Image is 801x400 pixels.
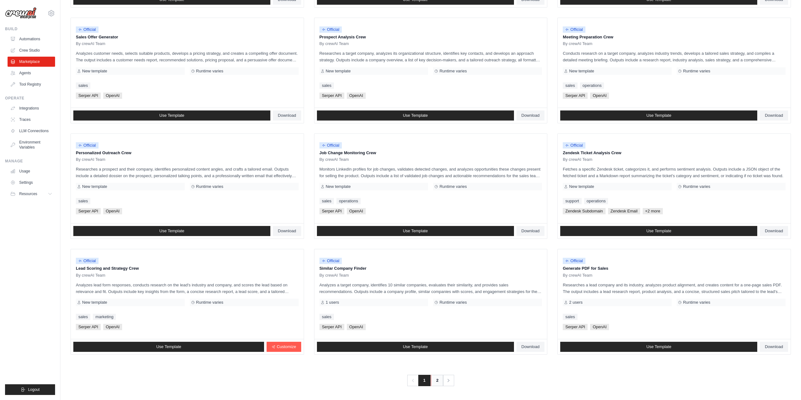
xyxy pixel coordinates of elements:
a: Download [760,226,788,236]
a: Use Template [73,342,264,352]
a: Settings [8,177,55,188]
span: Runtime varies [439,184,467,189]
span: Serper API [319,324,344,330]
p: Analyzes a target company, identifies 10 similar companies, evaluates their similarity, and provi... [319,282,542,295]
p: Researches a prospect and their company, identifies personalized content angles, and crafts a tai... [76,166,299,179]
div: Build [5,26,55,31]
a: Download [273,226,301,236]
span: Use Template [159,228,184,234]
p: Monitors LinkedIn profiles for job changes, validates detected changes, and analyzes opportunitie... [319,166,542,179]
span: OpenAI [590,324,609,330]
span: Runtime varies [439,69,467,74]
a: Usage [8,166,55,176]
span: New template [82,69,107,74]
span: OpenAI [590,93,609,99]
span: Official [76,26,99,33]
a: sales [563,314,577,320]
span: New template [569,69,594,74]
span: 1 [418,375,431,386]
a: Customize [267,342,301,352]
span: Serper API [76,324,101,330]
a: Use Template [317,226,514,236]
span: Runtime varies [683,184,710,189]
span: Official [76,142,99,149]
a: Download [516,342,545,352]
span: 1 users [326,300,339,305]
img: Logo [5,7,37,19]
span: Serper API [563,93,588,99]
a: Use Template [317,110,514,121]
a: sales [319,82,334,89]
span: New template [326,69,351,74]
span: Zendesk Subdomain [563,208,605,214]
button: Logout [5,384,55,395]
span: Download [765,344,783,349]
span: Serper API [563,324,588,330]
span: Official [319,258,342,264]
p: Job Change Monitoring Crew [319,150,542,156]
span: New template [569,184,594,189]
span: Serper API [319,93,344,99]
p: Meeting Preparation Crew [563,34,786,40]
a: operations [584,198,608,204]
span: Serper API [76,208,101,214]
a: Use Template [317,342,514,352]
a: Tool Registry [8,79,55,89]
span: Use Template [159,113,184,118]
a: Use Template [73,226,270,236]
span: Official [563,258,585,264]
span: OpenAI [103,324,122,330]
a: sales [76,198,90,204]
a: 2 [431,375,443,386]
span: New template [326,184,351,189]
p: Prospect Analysis Crew [319,34,542,40]
span: By crewAI Team [563,273,592,278]
a: Marketplace [8,57,55,67]
p: Researches a lead company and its industry, analyzes product alignment, and creates content for a... [563,282,786,295]
a: marketing [93,314,116,320]
a: sales [563,82,577,89]
a: Agents [8,68,55,78]
a: Download [516,226,545,236]
a: sales [76,314,90,320]
span: Download [765,113,783,118]
p: Personalized Outreach Crew [76,150,299,156]
span: Download [765,228,783,234]
span: Download [522,228,540,234]
p: Sales Offer Generator [76,34,299,40]
span: By crewAI Team [319,41,349,46]
a: Crew Studio [8,45,55,55]
span: 2 users [569,300,583,305]
span: By crewAI Team [563,41,592,46]
span: By crewAI Team [76,273,105,278]
span: Download [278,228,296,234]
span: Runtime varies [196,300,223,305]
p: Similar Company Finder [319,265,542,272]
span: By crewAI Team [563,157,592,162]
a: LLM Connections [8,126,55,136]
span: Download [278,113,296,118]
span: By crewAI Team [319,157,349,162]
span: Official [319,142,342,149]
button: Resources [8,189,55,199]
span: Official [76,258,99,264]
span: Use Template [646,344,671,349]
a: sales [319,198,334,204]
span: OpenAI [103,208,122,214]
p: Zendesk Ticket Analysis Crew [563,150,786,156]
span: Use Template [156,344,181,349]
span: Serper API [76,93,101,99]
span: Logout [28,387,40,392]
span: Official [563,26,585,33]
a: Environment Variables [8,137,55,152]
a: Use Template [560,226,757,236]
span: OpenAI [103,93,122,99]
span: Use Template [403,344,428,349]
span: Use Template [403,113,428,118]
span: Official [319,26,342,33]
div: Operate [5,96,55,101]
a: Download [760,342,788,352]
span: Runtime varies [196,69,223,74]
span: OpenAI [347,208,366,214]
p: Fetches a specific Zendesk ticket, categorizes it, and performs sentiment analysis. Outputs inclu... [563,166,786,179]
